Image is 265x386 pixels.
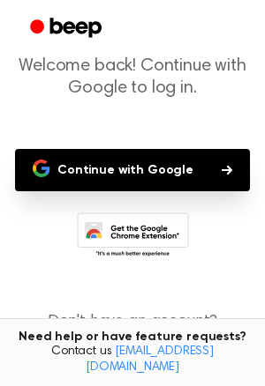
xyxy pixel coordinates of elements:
[14,310,251,358] p: Don't have an account?
[18,11,117,46] a: Beep
[86,345,214,374] a: [EMAIL_ADDRESS][DOMAIN_NAME]
[14,56,251,100] p: Welcome back! Continue with Google to log in.
[15,149,250,191] button: Continue with Google
[11,345,254,375] span: Contact us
